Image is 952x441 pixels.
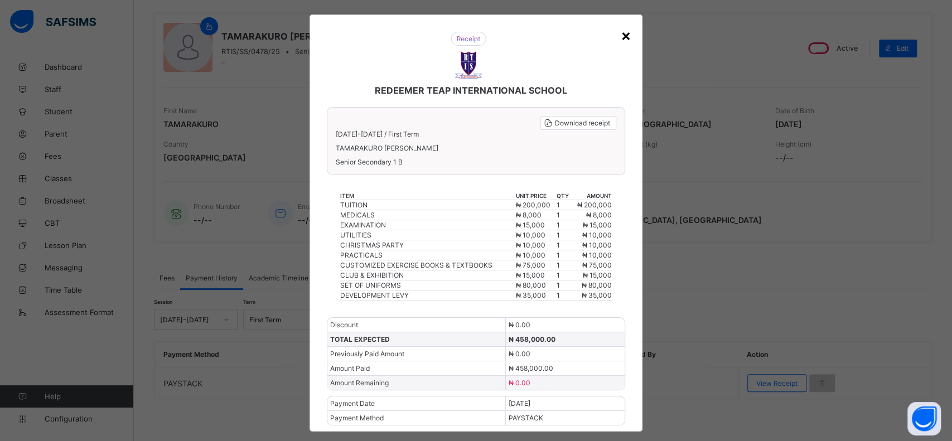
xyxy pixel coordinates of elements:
span: ₦ 15,000 [583,221,612,229]
span: Download receipt [555,119,610,127]
div: MEDICALS [340,211,515,219]
span: TAMARAKURO [PERSON_NAME] [336,144,616,152]
span: ₦ 0.00 [509,379,530,387]
span: Previously Paid Amount [330,350,404,358]
td: 1 [556,260,571,270]
span: ₦ 10,000 [516,231,545,239]
th: amount [572,192,612,200]
span: Payment Method [330,414,384,422]
td: 1 [556,290,571,301]
span: ₦ 80,000 [582,281,612,289]
span: ₦ 75,000 [516,261,545,269]
td: 1 [556,220,571,230]
span: ₦ 75,000 [582,261,612,269]
div: PRACTICALS [340,251,515,259]
td: 1 [556,270,571,280]
div: TUITION [340,201,515,209]
span: ₦ 15,000 [583,271,612,279]
span: ₦ 10,000 [582,251,612,259]
div: EXAMINATION [340,221,515,229]
td: 1 [556,250,571,260]
span: ₦ 10,000 [516,251,545,259]
span: ₦ 8,000 [586,211,612,219]
span: ₦ 10,000 [582,231,612,239]
span: ₦ 0.00 [509,350,530,358]
div: UTILITIES [340,231,515,239]
div: × [621,26,631,45]
span: PAYSTACK [509,414,543,422]
span: ₦ 15,000 [516,271,545,279]
div: DEVELOPMENT LEVY [340,291,515,299]
span: ₦ 80,000 [516,281,546,289]
span: TOTAL EXPECTED [330,335,390,343]
span: ₦ 458,000.00 [509,335,555,343]
th: qty [556,192,571,200]
td: 1 [556,280,571,290]
span: Payment Date [330,399,375,408]
span: ₦ 200,000 [577,201,612,209]
span: Discount [330,321,358,329]
span: Amount Remaining [330,379,389,387]
span: ₦ 15,000 [516,221,545,229]
span: [DATE] [509,399,530,408]
td: 1 [556,240,571,250]
span: Amount Paid [330,364,370,372]
td: 1 [556,230,571,240]
span: ₦ 8,000 [516,211,542,219]
img: receipt.26f346b57495a98c98ef9b0bc63aa4d8.svg [451,32,486,46]
td: 1 [556,200,571,210]
th: unit price [515,192,556,200]
span: ₦ 10,000 [582,241,612,249]
div: CUSTOMIZED EXERCISE BOOKS & TEXTBOOKS [340,261,515,269]
span: ₦ 35,000 [516,291,546,299]
th: item [340,192,515,200]
span: ₦ 35,000 [582,291,612,299]
button: Open asap [907,402,941,435]
div: SET OF UNIFORMS [340,281,515,289]
div: CLUB & EXHIBITION [340,271,515,279]
span: ₦ 10,000 [516,241,545,249]
div: CHRISTMAS PARTY [340,241,515,249]
td: 1 [556,210,571,220]
span: Senior Secondary 1 B [336,158,616,166]
span: ₦ 200,000 [516,201,550,209]
span: [DATE]-[DATE] / First Term [336,130,419,138]
span: REDEEMER TEAP INTERNATIONAL SCHOOL [375,85,567,96]
img: REDEEMER TEAP INTERNATIONAL SCHOOL [455,51,482,79]
span: ₦ 458,000.00 [509,364,553,372]
span: ₦ 0.00 [509,321,530,329]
